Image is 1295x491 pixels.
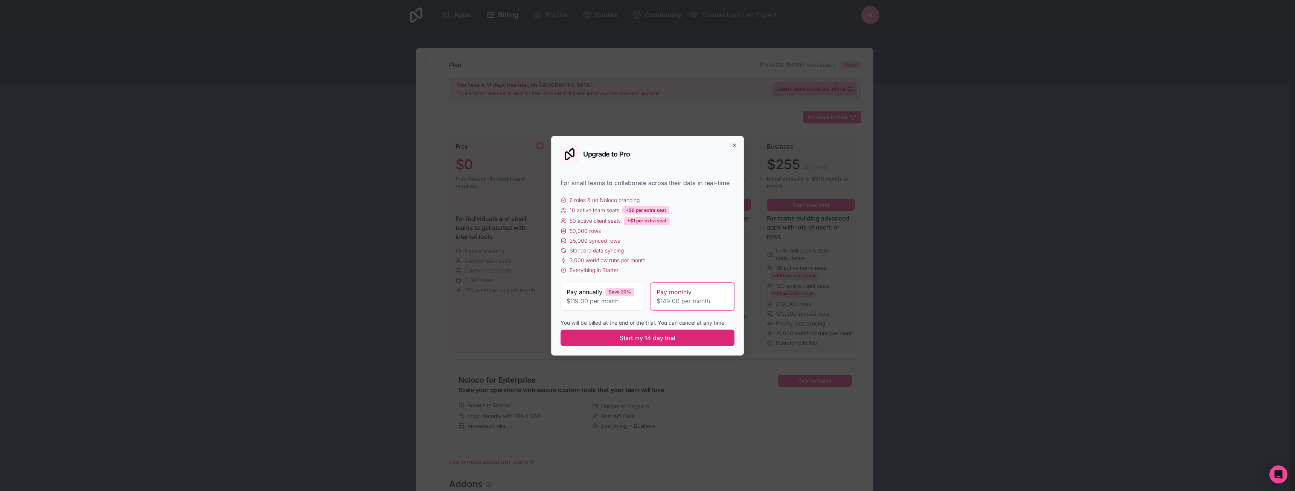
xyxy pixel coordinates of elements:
[570,257,646,264] span: 3,000 workflow runs per month
[624,217,670,225] div: +$1 per extra seat
[570,207,619,214] span: 10 active team seats
[561,319,734,327] div: You will be billed at the end of the trial. You can cancel at any time.
[567,296,638,306] span: $119.00 per month
[657,296,728,306] span: $149.00 per month
[570,266,619,274] span: Everything in Starter
[570,247,624,254] span: Standard data syncing
[570,217,621,225] span: 50 active client seats
[570,227,601,235] span: 50,000 rows
[561,330,734,346] button: Start my 14 day trial
[561,178,734,187] div: For small teams to collaborate across their data in real-time
[570,237,620,245] span: 25,000 synced rows
[570,196,640,204] span: 6 roles & no Noloco branding
[620,333,675,342] span: Start my 14 day trial
[567,287,602,296] span: Pay annually
[657,287,692,296] span: Pay monthly
[605,288,634,296] div: Save 20%
[583,151,630,158] h2: Upgrade to Pro
[622,206,669,214] div: +$6 per extra seat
